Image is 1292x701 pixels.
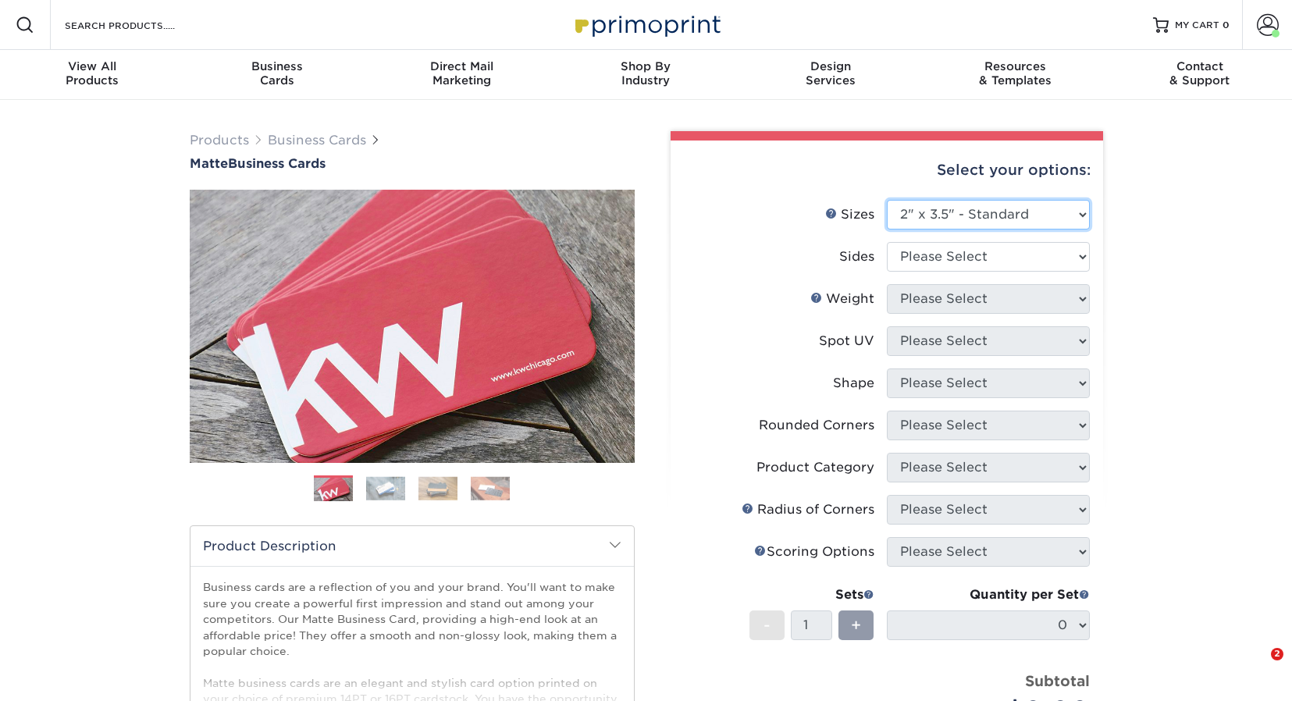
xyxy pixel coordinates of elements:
[63,16,215,34] input: SEARCH PRODUCTS.....
[756,458,874,477] div: Product Category
[366,476,405,500] img: Business Cards 02
[923,59,1107,73] span: Resources
[825,205,874,224] div: Sizes
[184,50,368,100] a: BusinessCards
[568,8,724,41] img: Primoprint
[184,59,368,73] span: Business
[553,50,738,100] a: Shop ByIndustry
[369,50,553,100] a: Direct MailMarketing
[1025,672,1090,689] strong: Subtotal
[810,290,874,308] div: Weight
[369,59,553,73] span: Direct Mail
[268,133,366,148] a: Business Cards
[1108,59,1292,87] div: & Support
[190,104,635,549] img: Matte 01
[739,59,923,73] span: Design
[553,59,738,87] div: Industry
[184,59,368,87] div: Cards
[1223,20,1230,30] span: 0
[190,156,635,171] a: MatteBusiness Cards
[471,476,510,500] img: Business Cards 04
[553,59,738,73] span: Shop By
[1239,648,1276,685] iframe: Intercom live chat
[739,50,923,100] a: DesignServices
[739,59,923,87] div: Services
[369,59,553,87] div: Marketing
[1271,648,1283,660] span: 2
[887,585,1090,604] div: Quantity per Set
[759,416,874,435] div: Rounded Corners
[819,332,874,350] div: Spot UV
[839,247,874,266] div: Sides
[190,156,635,171] h1: Business Cards
[190,133,249,148] a: Products
[923,50,1107,100] a: Resources& Templates
[1175,19,1219,32] span: MY CART
[749,585,874,604] div: Sets
[1108,59,1292,73] span: Contact
[851,614,861,637] span: +
[418,476,457,500] img: Business Cards 03
[754,543,874,561] div: Scoring Options
[763,614,771,637] span: -
[833,374,874,393] div: Shape
[190,156,228,171] span: Matte
[1108,50,1292,100] a: Contact& Support
[314,470,353,509] img: Business Cards 01
[923,59,1107,87] div: & Templates
[742,500,874,519] div: Radius of Corners
[683,141,1091,200] div: Select your options:
[190,526,634,566] h2: Product Description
